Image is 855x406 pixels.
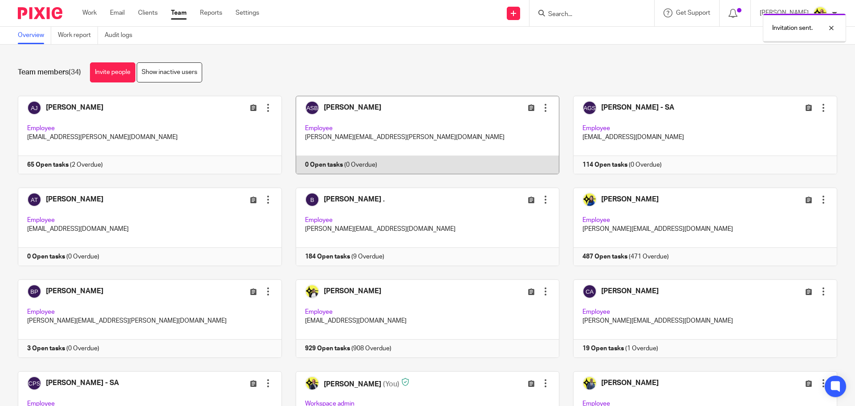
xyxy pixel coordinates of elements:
[171,8,187,17] a: Team
[69,69,81,76] span: (34)
[137,62,202,82] a: Show inactive users
[138,8,158,17] a: Clients
[200,8,222,17] a: Reports
[110,8,125,17] a: Email
[82,8,97,17] a: Work
[58,27,98,44] a: Work report
[105,27,139,44] a: Audit logs
[772,24,813,33] p: Invitation sent.
[18,68,81,77] h1: Team members
[236,8,259,17] a: Settings
[813,6,827,21] img: Dan-Starbridge%20(1).jpg
[90,62,135,82] a: Invite people
[18,7,62,19] img: Pixie
[18,27,51,44] a: Overview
